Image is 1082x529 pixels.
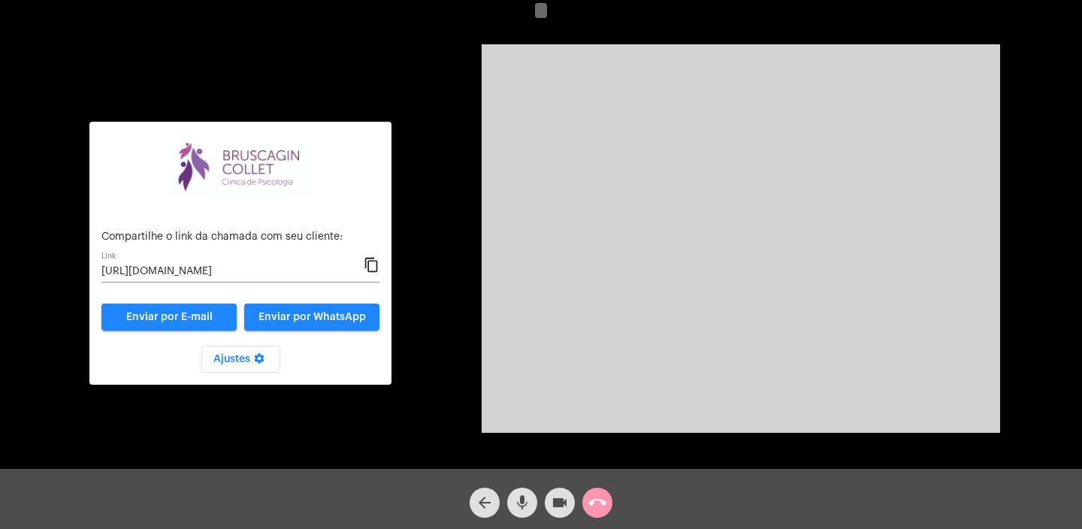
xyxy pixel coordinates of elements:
[250,352,268,370] mat-icon: settings
[165,134,316,198] img: bdd31f1e-573f-3f90-f05a-aecdfb595b2a.png
[213,354,268,364] span: Ajustes
[513,494,531,512] mat-icon: mic
[244,304,379,331] button: Enviar por WhatsApp
[101,231,379,243] p: Compartilhe o link da chamada com seu cliente:
[258,312,366,322] span: Enviar por WhatsApp
[588,494,606,512] mat-icon: call_end
[364,256,379,274] mat-icon: content_copy
[126,312,213,322] span: Enviar por E-mail
[101,304,237,331] a: Enviar por E-mail
[201,346,280,373] button: Ajustes
[551,494,569,512] mat-icon: videocam
[476,494,494,512] mat-icon: arrow_back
